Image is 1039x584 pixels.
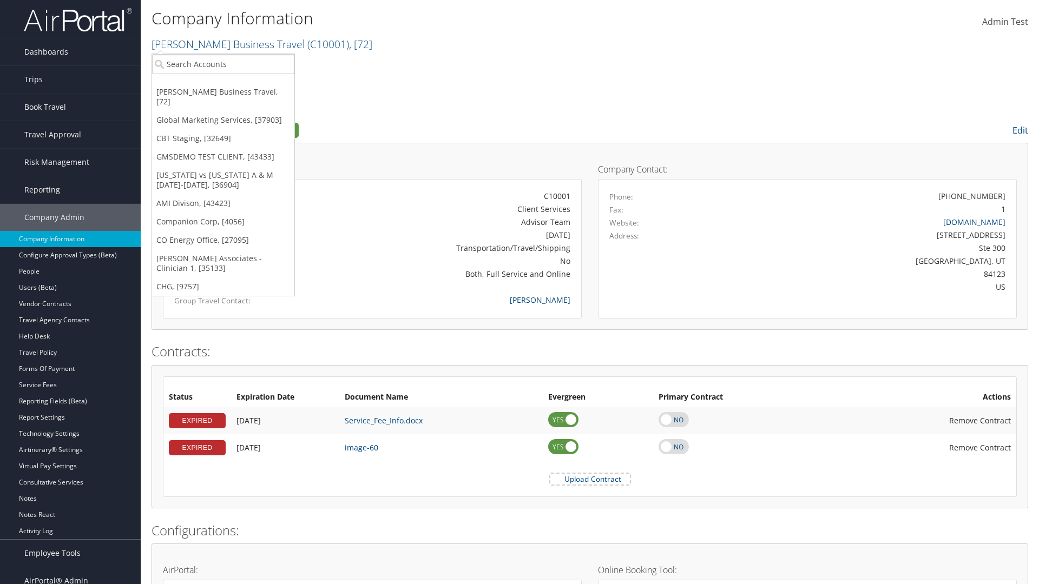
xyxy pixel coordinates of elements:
[312,242,570,254] div: Transportation/Travel/Shipping
[312,268,570,280] div: Both, Full Service and Online
[543,388,653,407] th: Evergreen
[609,230,639,241] label: Address:
[152,231,294,249] a: CO Energy Office, [27095]
[1001,203,1005,215] div: 1
[938,190,1005,202] div: [PHONE_NUMBER]
[609,204,623,215] label: Fax:
[713,255,1006,267] div: [GEOGRAPHIC_DATA], UT
[152,121,731,139] h2: Company Profile:
[24,149,89,176] span: Risk Management
[345,415,423,426] a: Service_Fee_Info.docx
[609,191,633,202] label: Phone:
[152,521,1028,540] h2: Configurations:
[152,249,294,277] a: [PERSON_NAME] Associates - Clinician 1, [35133]
[598,165,1017,174] h4: Company Contact:
[163,388,231,407] th: Status
[312,229,570,241] div: [DATE]
[24,176,60,203] span: Reporting
[152,129,294,148] a: CBT Staging, [32649]
[510,295,570,305] a: [PERSON_NAME]
[152,148,294,166] a: GMSDEMO TEST CLIENT, [43433]
[163,165,582,174] h4: Account Details:
[236,416,334,426] div: Add/Edit Date
[231,388,339,407] th: Expiration Date
[152,194,294,213] a: AMI Divison, [43423]
[949,442,1011,453] span: Remove Contract
[312,216,570,228] div: Advisor Team
[24,38,68,65] span: Dashboards
[713,242,1006,254] div: Ste 300
[938,437,949,458] i: Remove Contract
[163,566,582,574] h4: AirPortal:
[174,295,295,306] label: Group Travel Contact:
[152,54,294,74] input: Search Accounts
[152,83,294,111] a: [PERSON_NAME] Business Travel, [72]
[713,268,1006,280] div: 84123
[152,342,1028,361] h2: Contracts:
[349,37,372,51] span: , [ 72 ]
[345,442,378,453] a: image-60
[982,16,1028,28] span: Admin Test
[24,94,66,121] span: Book Travel
[339,388,543,407] th: Document Name
[152,166,294,194] a: [US_STATE] vs [US_STATE] A & M [DATE]-[DATE], [36904]
[312,255,570,267] div: No
[713,229,1006,241] div: [STREET_ADDRESS]
[152,37,372,51] a: [PERSON_NAME] Business Travel
[943,217,1005,227] a: [DOMAIN_NAME]
[312,203,570,215] div: Client Services
[24,540,81,567] span: Employee Tools
[236,443,334,453] div: Add/Edit Date
[24,121,81,148] span: Travel Approval
[24,66,43,93] span: Trips
[713,281,1006,293] div: US
[825,388,1016,407] th: Actions
[152,7,736,30] h1: Company Information
[152,213,294,231] a: Companion Corp, [4056]
[312,190,570,202] div: C10001
[152,111,294,129] a: Global Marketing Services, [37903]
[550,474,630,485] label: Upload Contract
[152,277,294,296] a: CHG, [9757]
[653,388,825,407] th: Primary Contract
[949,415,1011,426] span: Remove Contract
[169,440,226,455] div: EXPIRED
[938,410,949,431] i: Remove Contract
[1012,124,1028,136] a: Edit
[609,217,639,228] label: Website:
[24,7,132,32] img: airportal-logo.png
[307,37,349,51] span: ( C10001 )
[236,415,261,426] span: [DATE]
[982,5,1028,39] a: Admin Test
[24,204,84,231] span: Company Admin
[169,413,226,428] div: EXPIRED
[236,442,261,453] span: [DATE]
[598,566,1017,574] h4: Online Booking Tool:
